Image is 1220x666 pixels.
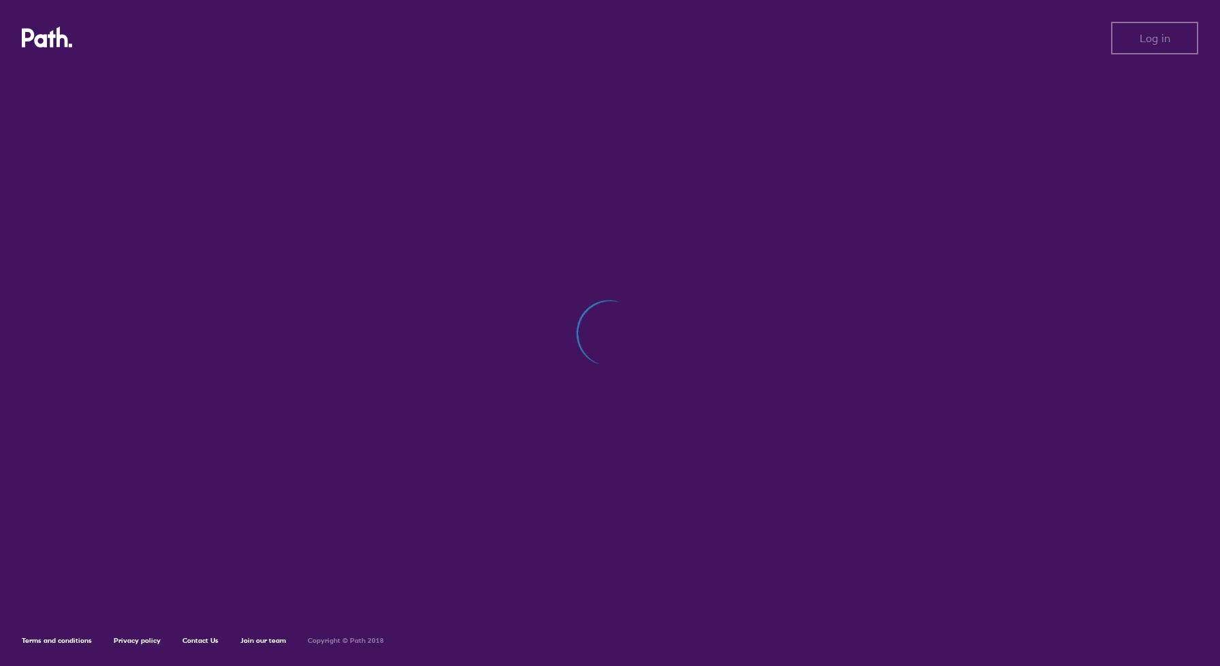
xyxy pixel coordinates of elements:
[240,636,286,645] a: Join our team
[182,636,219,645] a: Contact Us
[114,636,161,645] a: Privacy policy
[1111,22,1198,54] button: Log in
[308,637,384,645] h6: Copyright © Path 2018
[22,636,92,645] a: Terms and conditions
[1140,32,1170,44] span: Log in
